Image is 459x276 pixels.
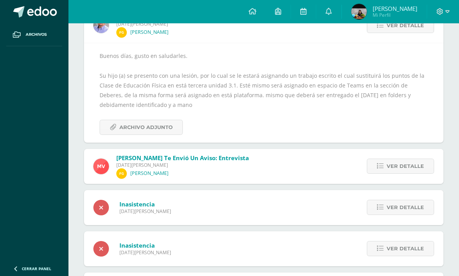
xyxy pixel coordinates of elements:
[22,266,51,271] span: Cerrar panel
[116,162,249,168] span: [DATE][PERSON_NAME]
[116,154,249,162] span: [PERSON_NAME] te envió un aviso: Entrevista
[116,168,127,179] img: df3e0ca899448d154b1206fe84feb363.png
[100,51,428,135] div: Buenos días, gusto en saludarles. Su hijo (a) se presento con una lesión, por lo cual se le estar...
[119,249,171,256] span: [DATE][PERSON_NAME]
[116,27,127,38] img: df3e0ca899448d154b1206fe84feb363.png
[130,29,168,35] p: [PERSON_NAME]
[387,241,424,256] span: Ver detalle
[119,208,171,215] span: [DATE][PERSON_NAME]
[116,21,350,27] span: [DATE][PERSON_NAME]
[26,31,47,38] span: Archivos
[100,120,183,135] a: Archivo Adjunto
[387,18,424,33] span: Ver detalle
[351,4,367,19] img: ac54d878dbfa425783b5b21e271dc46d.png
[6,23,62,46] a: Archivos
[373,12,417,18] span: Mi Perfil
[387,159,424,173] span: Ver detalle
[93,17,109,33] img: 6c58b5a751619099581147680274b29f.png
[119,241,171,249] span: Inasistencia
[373,5,417,12] span: [PERSON_NAME]
[387,200,424,215] span: Ver detalle
[119,200,171,208] span: Inasistencia
[119,120,173,135] span: Archivo Adjunto
[130,170,168,176] p: [PERSON_NAME]
[93,159,109,174] img: 1ff341f52347efc33ff1d2a179cbdb51.png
